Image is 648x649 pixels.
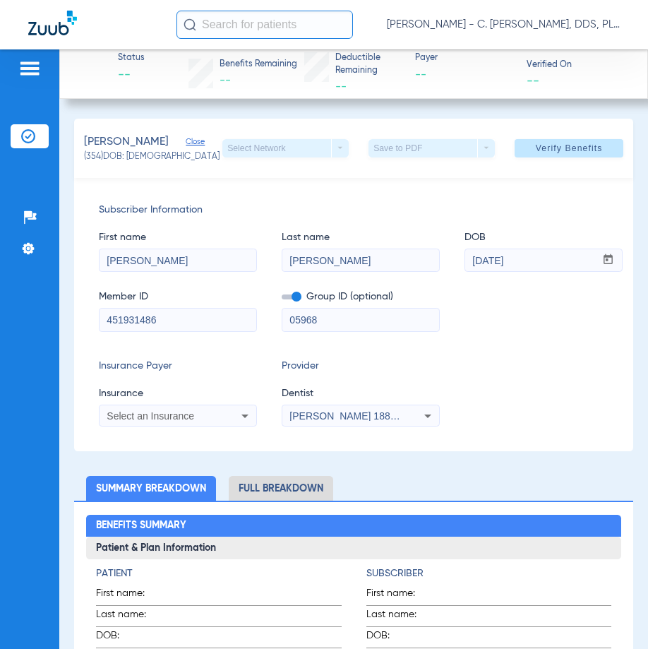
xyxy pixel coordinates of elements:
span: Last name: [96,607,165,626]
li: Full Breakdown [229,476,333,501]
h2: Benefits Summary [86,515,620,537]
span: Last name [282,230,440,245]
span: -- [415,66,514,84]
span: Insurance Payer [99,359,257,374]
span: -- [527,73,539,88]
span: DOB: [96,629,165,648]
span: Last name: [366,607,436,626]
span: Subscriber Information [99,203,608,218]
img: Search Icon [184,18,196,31]
button: Verify Benefits [515,139,623,157]
span: Verify Benefits [536,143,603,154]
h4: Patient [96,566,341,581]
h4: Subscriber [366,566,611,581]
button: Open calendar [594,249,622,272]
span: First name: [366,586,436,605]
span: Member ID [99,290,257,304]
span: [PERSON_NAME] [84,133,169,151]
span: Verified On [527,59,625,72]
span: Insurance [99,386,257,401]
span: Select an Insurance [107,410,194,422]
span: DOB [464,230,623,245]
span: -- [118,66,145,84]
span: -- [335,81,347,93]
span: Group ID (optional) [282,290,440,304]
span: [PERSON_NAME] 1881748390 [289,410,428,422]
span: Benefits Remaining [220,59,297,71]
span: -- [220,75,231,86]
span: Close [186,137,198,150]
img: Zuub Logo [28,11,77,35]
span: Payer [415,52,514,65]
span: First name [99,230,257,245]
span: Provider [282,359,440,374]
iframe: Chat Widget [577,581,648,649]
span: Deductible Remaining [335,52,403,77]
h3: Patient & Plan Information [86,537,620,559]
span: Status [118,52,145,65]
span: DOB: [366,629,436,648]
input: Search for patients [176,11,353,39]
span: [PERSON_NAME] - C. [PERSON_NAME], DDS, PLLC dba [PERSON_NAME] Dentistry [387,18,620,32]
img: hamburger-icon [18,60,41,77]
span: First name: [96,586,165,605]
span: (354) DOB: [DEMOGRAPHIC_DATA] [84,151,220,164]
span: Dentist [282,386,440,401]
li: Summary Breakdown [86,476,216,501]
